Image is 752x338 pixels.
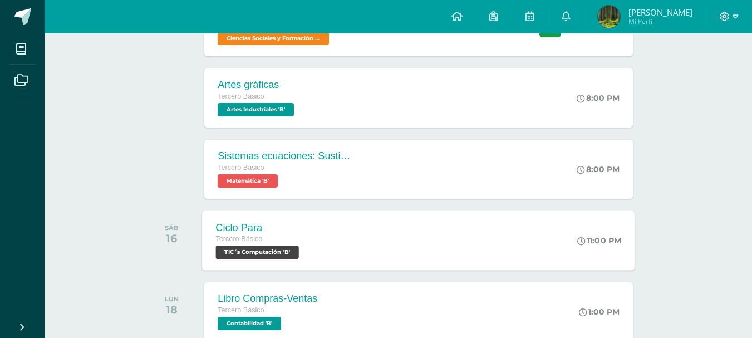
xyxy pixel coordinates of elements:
span: Contabilidad 'B' [218,317,281,330]
div: Ciclo Para [216,222,302,233]
span: Ciencias Sociales y Formación Ciudadana 'B' [218,32,329,45]
div: Sistemas ecuaciones: Sustitución e igualación [218,150,351,162]
span: Tercero Básico [216,235,263,243]
span: [PERSON_NAME] [628,7,692,18]
span: Artes Industriales 'B' [218,103,294,116]
div: 8:00 PM [577,164,620,174]
span: Tercero Básico [218,164,264,172]
span: Mi Perfil [628,17,692,26]
span: TIC´s Computación 'B' [216,246,299,259]
span: Tercero Básico [218,306,264,314]
span: Matemática 'B' [218,174,278,188]
div: 8:00 PM [577,93,620,103]
div: 16 [165,232,179,245]
div: SÁB [165,224,179,232]
span: Tercero Básico [218,92,264,100]
img: 7156044ebbd9da597cb4f05813d6cce3.png [598,6,620,28]
div: Libro Compras-Ventas [218,293,317,305]
div: 18 [165,303,179,316]
div: LUN [165,295,179,303]
div: 11:00 PM [578,236,622,246]
div: 1:00 PM [579,307,620,317]
div: Artes gráficas [218,79,297,91]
